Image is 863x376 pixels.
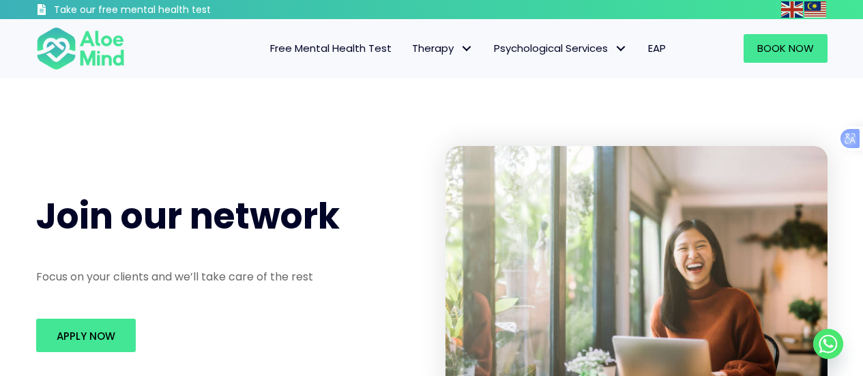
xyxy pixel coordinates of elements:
[57,329,115,343] span: Apply Now
[757,41,814,55] span: Book Now
[36,3,284,19] a: Take our free mental health test
[648,41,666,55] span: EAP
[744,34,828,63] a: Book Now
[804,1,828,17] a: Malay
[402,34,484,63] a: TherapyTherapy: submenu
[484,34,638,63] a: Psychological ServicesPsychological Services: submenu
[143,34,676,63] nav: Menu
[781,1,804,17] a: English
[270,41,392,55] span: Free Mental Health Test
[260,34,402,63] a: Free Mental Health Test
[36,269,418,285] p: Focus on your clients and we’ll take care of the rest
[36,26,125,71] img: Aloe mind Logo
[804,1,826,18] img: ms
[813,329,843,359] a: Whatsapp
[457,39,477,59] span: Therapy: submenu
[494,41,628,55] span: Psychological Services
[36,191,340,241] span: Join our network
[36,319,136,352] a: Apply Now
[781,1,803,18] img: en
[611,39,631,59] span: Psychological Services: submenu
[638,34,676,63] a: EAP
[412,41,473,55] span: Therapy
[54,3,284,17] h3: Take our free mental health test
